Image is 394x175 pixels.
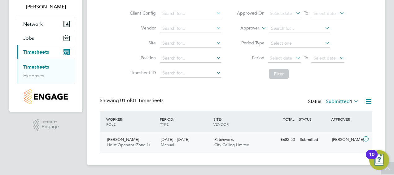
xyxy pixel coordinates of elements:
span: Timesheets [23,49,49,55]
span: / [122,117,123,122]
span: VENDOR [213,122,229,127]
label: Submitted [326,98,359,105]
span: Network [23,21,43,27]
div: [PERSON_NAME] [330,135,362,145]
span: City Calling Limited [214,142,249,147]
span: Linsey McGovern [17,3,75,11]
img: countryside-properties-logo-retina.png [24,89,68,104]
span: / [173,117,174,122]
button: Open Resource Center, 10 new notifications [369,150,389,170]
span: TOTAL [283,117,294,122]
div: Submitted [297,135,330,145]
span: Patchworks [214,137,234,142]
a: Timesheets [23,64,49,70]
a: Go to home page [17,89,75,104]
label: Period Type [237,40,265,46]
span: Select date [270,55,292,61]
span: Manual [161,142,174,147]
span: TYPE [160,122,169,127]
span: Jobs [23,35,34,41]
div: Showing [100,97,165,104]
input: Search for... [160,9,221,18]
div: 10 [369,155,374,163]
div: WORKER [105,114,158,130]
span: [DATE] - [DATE] [161,137,189,142]
input: Search for... [160,54,221,63]
label: Position [128,55,156,61]
div: £682.50 [265,135,297,145]
div: Status [308,97,360,106]
span: 1 [350,98,352,105]
span: Select date [313,55,336,61]
input: Search for... [160,39,221,48]
span: / [221,117,222,122]
div: SITE [212,114,265,130]
label: Site [128,40,156,46]
span: 01 Timesheets [120,97,164,104]
span: [PERSON_NAME] [107,137,139,142]
button: Network [17,17,75,31]
input: Search for... [160,24,221,33]
span: Engage [42,124,59,129]
input: Select one [269,39,330,48]
label: Approver [231,25,259,31]
div: APPROVER [330,114,362,125]
a: Expenses [23,73,44,79]
label: Vendor [128,25,156,31]
label: Timesheet ID [128,70,156,75]
span: ROLE [106,122,116,127]
span: 01 of [120,97,131,104]
button: Timesheets [17,45,75,59]
label: Period [237,55,265,61]
span: To [302,9,310,17]
span: Select date [313,11,336,16]
a: Powered byEngage [33,119,59,131]
div: Timesheets [17,59,75,84]
label: Client Config [128,10,156,16]
label: Approved On [237,10,265,16]
input: Search for... [160,69,221,78]
span: To [302,54,310,62]
button: Filter [269,69,289,79]
input: Search for... [269,24,330,33]
button: Jobs [17,31,75,45]
div: PERIOD [158,114,212,130]
span: Hoist Operator (Zone 1) [107,142,150,147]
span: Powered by [42,119,59,124]
span: Select date [270,11,292,16]
div: STATUS [297,114,330,125]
